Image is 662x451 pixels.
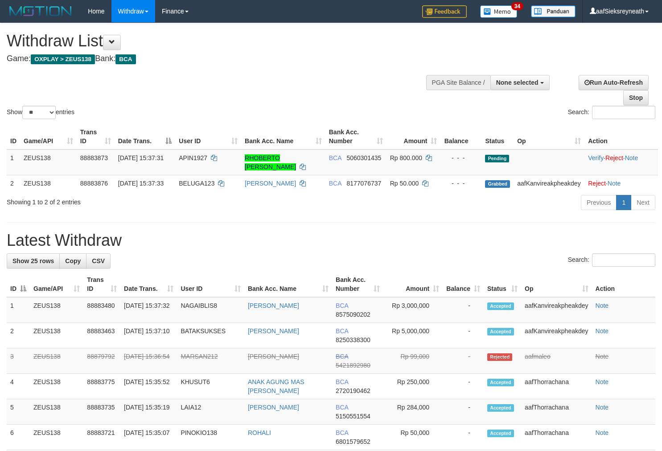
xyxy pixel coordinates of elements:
[346,180,381,187] span: Copy 8177076737 to clipboard
[336,336,370,343] span: Copy 8250338300 to clipboard
[521,297,592,323] td: aafKanvireakpheakdey
[383,399,443,425] td: Rp 284,000
[481,124,514,149] th: Status
[584,175,658,191] td: ·
[7,425,30,450] td: 6
[443,348,484,374] td: -
[329,154,341,161] span: BCA
[7,374,30,399] td: 4
[608,180,621,187] a: Note
[30,425,83,450] td: ZEUS138
[426,75,490,90] div: PGA Site Balance /
[480,5,518,18] img: Button%20Memo.svg
[443,297,484,323] td: -
[179,154,207,161] span: APIN1927
[336,311,370,318] span: Copy 8575090202 to clipboard
[7,124,20,149] th: ID
[118,180,164,187] span: [DATE] 15:37:33
[383,272,443,297] th: Amount: activate to sort column ascending
[30,374,83,399] td: ZEUS138
[80,154,108,161] span: 88883873
[487,379,514,386] span: Accepted
[7,323,30,348] td: 2
[241,124,325,149] th: Bank Acc. Name: activate to sort column ascending
[336,327,348,335] span: BCA
[20,124,77,149] th: Game/API: activate to sort column ascending
[248,404,299,411] a: [PERSON_NAME]
[120,399,177,425] td: [DATE] 15:35:19
[7,232,655,249] h1: Latest Withdraw
[86,253,111,269] a: CSV
[336,387,370,394] span: Copy 2720190462 to clipboard
[443,399,484,425] td: -
[496,79,539,86] span: None selected
[383,348,443,374] td: Rp 99,000
[120,374,177,399] td: [DATE] 15:35:52
[487,430,514,437] span: Accepted
[7,4,74,18] img: MOTION_logo.png
[443,323,484,348] td: -
[623,90,649,105] a: Stop
[7,253,60,269] a: Show 25 rows
[177,399,244,425] td: LAIA12
[7,297,30,323] td: 1
[487,302,514,310] span: Accepted
[244,272,332,297] th: Bank Acc. Name: activate to sort column ascending
[120,323,177,348] td: [DATE] 15:37:10
[443,272,484,297] th: Balance: activate to sort column ascending
[521,272,592,297] th: Op: activate to sort column ascending
[336,404,348,411] span: BCA
[12,257,54,265] span: Show 25 rows
[248,378,304,394] a: ANAK AGUNG MAS [PERSON_NAME]
[568,106,655,119] label: Search:
[332,272,383,297] th: Bank Acc. Number: activate to sort column ascending
[511,2,523,10] span: 34
[7,348,30,374] td: 3
[115,124,176,149] th: Date Trans.: activate to sort column descending
[596,429,609,436] a: Note
[443,374,484,399] td: -
[487,328,514,335] span: Accepted
[592,272,655,297] th: Action
[83,297,120,323] td: 88883480
[383,374,443,399] td: Rp 250,000
[7,106,74,119] label: Show entries
[248,327,299,335] a: [PERSON_NAME]
[22,106,56,119] select: Showentries
[521,425,592,450] td: aafThorrachana
[177,272,244,297] th: User ID: activate to sort column ascending
[383,425,443,450] td: Rp 50,000
[83,323,120,348] td: 88883463
[120,272,177,297] th: Date Trans.: activate to sort column ascending
[422,5,467,18] img: Feedback.jpg
[336,413,370,420] span: Copy 5150551554 to clipboard
[346,154,381,161] span: Copy 5060301435 to clipboard
[584,124,658,149] th: Action
[177,323,244,348] td: BATAKSUKSES
[329,180,341,187] span: BCA
[7,149,20,175] td: 1
[514,175,584,191] td: aafKanvireakpheakdey
[77,124,115,149] th: Trans ID: activate to sort column ascending
[7,399,30,425] td: 5
[581,195,617,210] a: Previous
[531,5,576,17] img: panduan.png
[596,353,609,360] a: Note
[596,378,609,385] a: Note
[440,124,481,149] th: Balance
[605,154,623,161] a: Reject
[514,124,584,149] th: Op: activate to sort column ascending
[115,54,136,64] span: BCA
[487,404,514,412] span: Accepted
[175,124,241,149] th: User ID: activate to sort column ascending
[521,348,592,374] td: aafmaleo
[7,194,269,207] div: Showing 1 to 2 of 2 entries
[248,353,299,360] a: [PERSON_NAME]
[7,54,432,63] h4: Game: Bank:
[31,54,95,64] span: OXPLAY > ZEUS138
[596,302,609,309] a: Note
[584,149,658,175] td: · ·
[444,153,478,162] div: - - -
[521,374,592,399] td: aafThorrachana
[625,154,638,161] a: Note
